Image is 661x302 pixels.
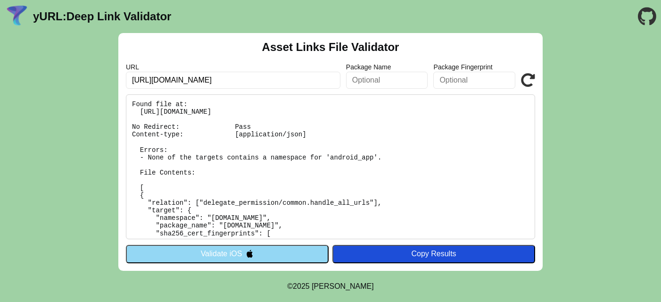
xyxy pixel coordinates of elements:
img: yURL Logo [5,4,29,29]
input: Optional [346,72,428,89]
input: Required [126,72,340,89]
button: Validate iOS [126,245,329,263]
a: Michael Ibragimchayev's Personal Site [312,282,374,290]
img: appleIcon.svg [246,250,254,258]
label: URL [126,63,340,71]
label: Package Fingerprint [433,63,515,71]
button: Copy Results [332,245,535,263]
label: Package Name [346,63,428,71]
h2: Asset Links File Validator [262,41,399,54]
div: Copy Results [337,250,530,258]
a: yURL:Deep Link Validator [33,10,171,23]
pre: Found file at: [URL][DOMAIN_NAME] No Redirect: Pass Content-type: [application/json] Errors: - No... [126,94,535,239]
footer: © [287,271,373,302]
input: Optional [433,72,515,89]
span: 2025 [293,282,310,290]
